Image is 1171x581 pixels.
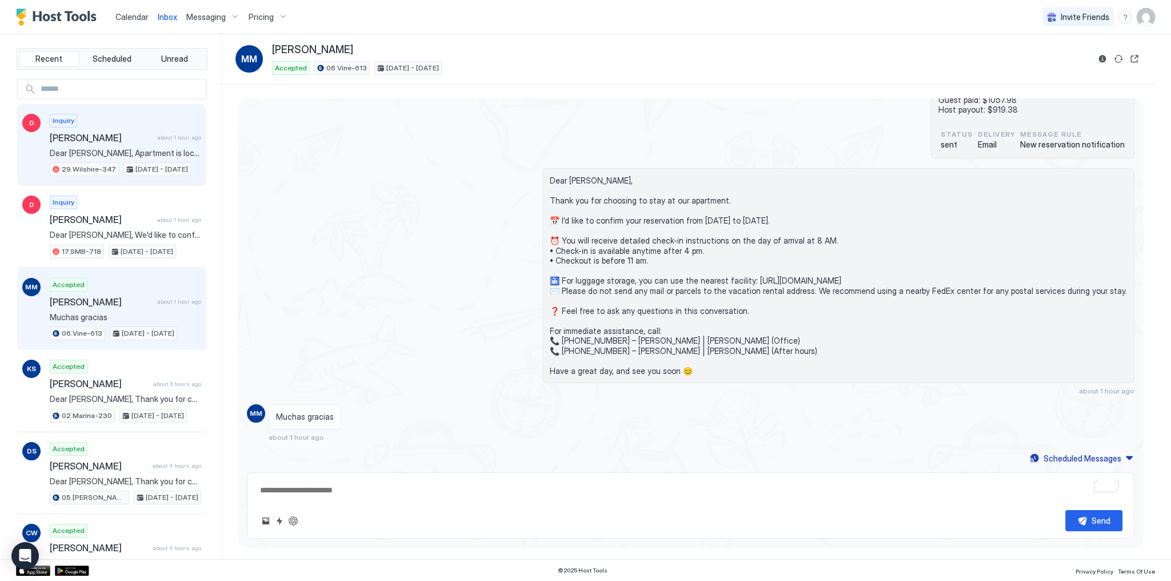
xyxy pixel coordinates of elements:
[144,51,205,67] button: Unread
[1112,52,1125,66] button: Sync reservation
[941,129,973,140] span: status
[16,9,102,26] a: Host Tools Logo
[1079,387,1134,395] span: about 1 hour ago
[27,364,36,374] span: KS
[50,214,153,225] span: [PERSON_NAME]
[50,476,201,487] span: Dear [PERSON_NAME], Thank you for choosing to stay at our apartment. We hope you’ve enjoyed every...
[558,567,608,574] span: © 2025 Host Tools
[53,361,85,372] span: Accepted
[941,140,973,150] span: sent
[11,542,39,570] div: Open Intercom Messenger
[1128,52,1141,66] button: Open reservation
[158,11,177,23] a: Inbox
[115,12,149,22] span: Calendar
[259,514,273,528] button: Upload image
[53,444,85,454] span: Accepted
[50,312,201,323] span: Muchas gracias
[50,542,148,554] span: [PERSON_NAME]
[50,296,153,308] span: [PERSON_NAME]
[62,411,112,421] span: 02.Marina-230
[1137,8,1155,26] div: User profile
[62,246,101,257] span: 17.SMB-718
[115,11,149,23] a: Calendar
[135,164,188,174] span: [DATE] - [DATE]
[62,164,116,174] span: 29.Wilshire-347
[977,140,1016,150] span: Email
[16,48,207,70] div: tab-group
[50,378,149,389] span: [PERSON_NAME]
[19,51,79,67] button: Recent
[62,492,126,503] span: 05.[PERSON_NAME]-617
[273,514,286,528] button: Quick reply
[35,54,62,64] span: Recent
[276,412,334,422] span: Muchas gracias
[550,176,1127,376] span: Dear [PERSON_NAME], Thank you for choosing to stay at our apartment. 📅 I’d like to confirm your r...
[1076,564,1113,576] a: Privacy Policy
[53,280,85,290] span: Accepted
[16,566,50,576] a: App Store
[1065,510,1122,531] button: Send
[131,411,184,421] span: [DATE] - [DATE]
[286,514,300,528] button: ChatGPT Auto Reply
[53,116,74,126] span: Inquiry
[153,462,201,469] span: about 4 hours ago
[62,328,102,339] span: 06.Vine-613
[50,558,201,568] span: Dear [PERSON_NAME], Thank you for choosing to stay at our apartment. We hope you’ve enjoyed every...
[1020,140,1125,150] span: New reservation notification
[1076,568,1113,575] span: Privacy Policy
[153,544,201,552] span: about 4 hours ago
[53,197,74,208] span: Inquiry
[1044,452,1121,464] div: Scheduled Messages
[93,54,131,64] span: Scheduled
[146,492,198,503] span: [DATE] - [DATE]
[50,460,148,472] span: [PERSON_NAME]
[157,134,201,141] span: about 1 hour ago
[386,63,439,73] span: [DATE] - [DATE]
[50,230,201,240] span: Dear [PERSON_NAME], We'd like to confirm the apartment's location at 📍 [STREET_ADDRESS]❗️. The pr...
[250,408,262,419] span: MM
[82,51,142,67] button: Scheduled
[26,528,38,538] span: СW
[157,216,201,224] span: about 1 hour ago
[50,394,201,404] span: Dear [PERSON_NAME], Thank you for choosing to stay at our apartment. 📅 I’d like to confirm your r...
[249,12,274,22] span: Pricing
[29,118,34,128] span: D
[27,446,37,456] span: DS
[161,54,188,64] span: Unread
[1092,515,1110,527] div: Send
[241,52,257,66] span: MM
[259,480,1122,501] textarea: To enrich screen reader interactions, please activate Accessibility in Grammarly extension settings
[275,63,307,73] span: Accepted
[158,12,177,22] span: Inbox
[1028,451,1134,466] button: Scheduled Messages
[977,129,1016,140] span: Delivery
[25,282,38,292] span: MM
[1118,564,1155,576] a: Terms Of Use
[50,132,153,144] span: [PERSON_NAME]
[186,12,226,22] span: Messaging
[326,63,367,73] span: 06.Vine-613
[53,526,85,536] span: Accepted
[55,566,89,576] a: Google Play Store
[29,200,34,210] span: D
[272,43,353,57] span: [PERSON_NAME]
[1096,52,1109,66] button: Reservation information
[1020,129,1125,140] span: Message Rule
[157,298,201,305] span: about 1 hour ago
[50,148,201,158] span: Dear [PERSON_NAME], Apartment is located at 📍 [STREET_ADDRESS]❗️. The distance is 3 miles to [GEO...
[121,246,173,257] span: [DATE] - [DATE]
[122,328,174,339] span: [DATE] - [DATE]
[1118,568,1155,575] span: Terms Of Use
[153,380,201,388] span: about 3 hours ago
[1118,10,1132,24] div: menu
[36,79,206,99] input: Input Field
[1061,12,1109,22] span: Invite Friends
[269,433,324,441] span: about 1 hour ago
